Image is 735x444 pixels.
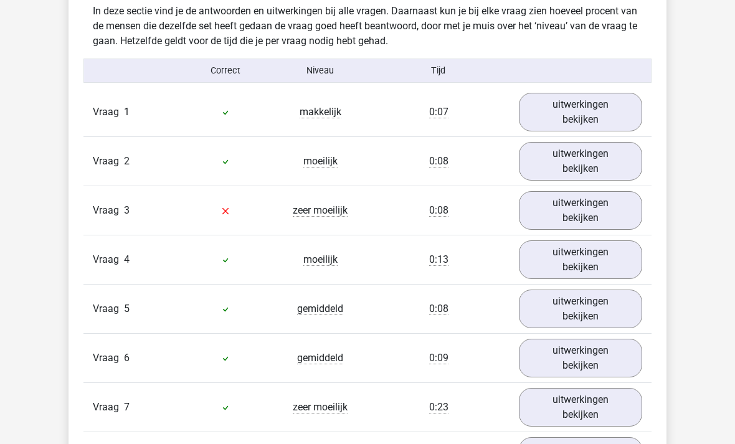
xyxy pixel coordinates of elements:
[297,352,343,365] span: gemiddeld
[124,303,130,315] span: 5
[429,156,448,168] span: 0:08
[303,156,338,168] span: moeilijk
[293,402,348,414] span: zeer moeilijk
[124,156,130,168] span: 2
[429,254,448,267] span: 0:13
[519,93,642,132] a: uitwerkingen bekijken
[93,253,124,268] span: Vraag
[519,290,642,329] a: uitwerkingen bekijken
[429,205,448,217] span: 0:08
[429,402,448,414] span: 0:23
[93,302,124,317] span: Vraag
[519,241,642,280] a: uitwerkingen bekijken
[303,254,338,267] span: moeilijk
[93,154,124,169] span: Vraag
[519,143,642,181] a: uitwerkingen bekijken
[124,402,130,413] span: 7
[519,389,642,427] a: uitwerkingen bekijken
[93,351,124,366] span: Vraag
[93,105,124,120] span: Vraag
[124,106,130,118] span: 1
[93,400,124,415] span: Vraag
[429,303,448,316] span: 0:08
[297,303,343,316] span: gemiddeld
[429,106,448,119] span: 0:07
[83,4,652,49] div: In deze sectie vind je de antwoorden en uitwerkingen bij alle vragen. Daarnaast kun je bij elke v...
[519,192,642,230] a: uitwerkingen bekijken
[273,65,367,78] div: Niveau
[179,65,273,78] div: Correct
[429,352,448,365] span: 0:09
[93,204,124,219] span: Vraag
[124,205,130,217] span: 3
[367,65,510,78] div: Tijd
[293,205,348,217] span: zeer moeilijk
[300,106,341,119] span: makkelijk
[124,254,130,266] span: 4
[519,339,642,378] a: uitwerkingen bekijken
[124,352,130,364] span: 6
